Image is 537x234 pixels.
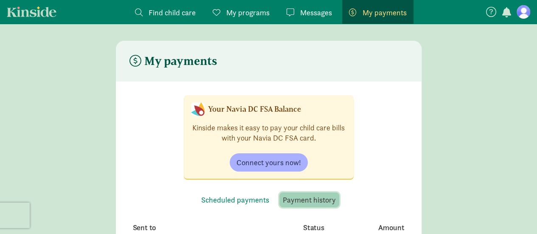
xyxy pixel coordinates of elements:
span: Connect yours now! [236,157,301,168]
h6: Your Navia DC FSA Balance [208,105,301,113]
span: Messages [300,7,332,18]
a: Kinside [7,6,56,17]
img: navia-logo.png [191,102,205,116]
button: Scheduled payments [198,192,273,207]
span: Scheduled payments [201,194,269,206]
span: My programs [226,7,270,18]
h4: My payments [129,54,217,68]
span: My payments [363,7,407,18]
button: Payment history [279,192,339,207]
span: Find child care [149,7,196,18]
span: Payment history [283,194,336,206]
button: Connect yours now! [230,153,308,172]
p: Kinside makes it easy to pay your child care bills with your Navia DC FSA card. [191,123,346,143]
